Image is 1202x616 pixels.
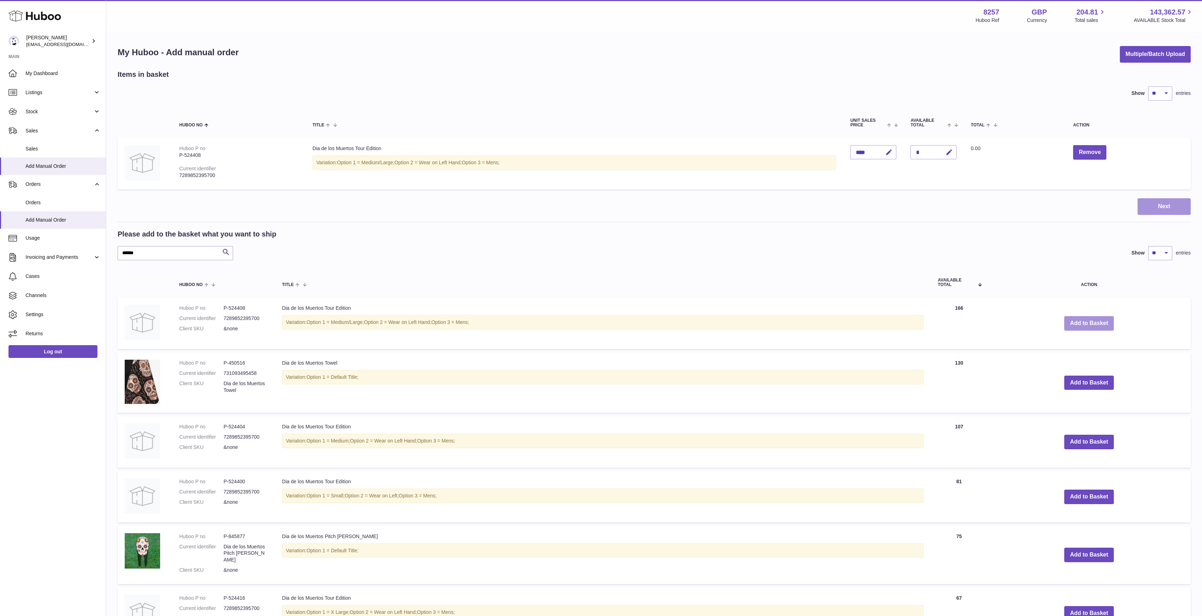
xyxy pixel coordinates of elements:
[125,305,160,340] img: Dia de los Muertos Tour Edition
[179,567,224,574] dt: Client SKU
[179,605,224,612] dt: Current identifier
[312,123,324,127] span: Title
[26,292,101,299] span: Channels
[224,360,268,366] dd: P-450516
[224,499,268,506] dd: &none
[364,319,431,325] span: Option 2 = Wear on Left Hand;
[462,160,500,165] span: Option 3 = Mens;
[179,152,298,159] div: P-524408
[26,41,104,47] span: [EMAIL_ADDRESS][DOMAIN_NAME]
[1064,435,1114,449] button: Add to Basket
[1076,7,1098,17] span: 204.81
[1074,7,1106,24] a: 204.81 Total sales
[306,548,359,553] span: Option 1 = Default Title;
[275,416,931,468] td: Dia de los Muertos Tour Edition
[179,543,224,564] dt: Current identifier
[305,138,843,189] td: Dia de los Muertos Tour Edition
[179,146,205,151] div: Huboo P no
[224,605,268,612] dd: 7289852395700
[931,471,987,523] td: 81
[224,567,268,574] dd: &none
[26,108,93,115] span: Stock
[179,423,224,430] dt: Huboo P no
[350,438,417,444] span: Option 2 = Wear on Left Hand;
[118,47,239,58] h1: My Huboo - Add manual order
[224,533,268,540] dd: P-845877
[1132,250,1145,256] label: Show
[350,609,417,615] span: Option 2 = Wear on Left Hand;
[399,493,437,498] span: Option 3 = Mens;
[224,595,268,601] dd: P-524416
[1120,46,1191,63] button: Multiple/Batch Upload
[394,160,462,165] span: Option 2 = Wear on Left Hand;
[224,370,268,377] dd: 731093495458
[931,416,987,468] td: 107
[224,423,268,430] dd: P-524404
[26,235,101,241] span: Usage
[125,478,160,514] img: Dia de los Muertos Tour Edition
[1176,90,1191,97] span: entries
[987,271,1191,294] th: Action
[179,444,224,451] dt: Client SKU
[345,493,399,498] span: Option 2 = Wear on Left;
[26,273,101,280] span: Cases
[282,434,924,448] div: Variation:
[179,172,298,179] div: 7289852395700
[306,374,359,380] span: Option 1 = Default Title;
[1074,17,1106,24] span: Total sales
[118,70,169,79] h2: Items in basket
[282,315,924,330] div: Variation:
[1064,548,1114,562] button: Add to Basket
[971,146,980,151] span: 0.00
[179,360,224,366] dt: Huboo P no
[275,526,931,584] td: Dia de los Muertos Pitch [PERSON_NAME]
[26,330,101,337] span: Returns
[118,229,276,239] h2: Please add to the basket what you want to ship
[224,478,268,485] dd: P-524400
[1064,376,1114,390] button: Add to Basket
[275,471,931,523] td: Dia de los Muertos Tour Edition
[1134,7,1193,24] a: 143,362.57 AVAILABLE Stock Total
[179,315,224,322] dt: Current identifier
[282,370,924,384] div: Variation:
[224,489,268,495] dd: 7289852395700
[26,89,93,96] span: Listings
[179,166,216,171] div: Current identifier
[224,380,268,394] dd: Dia de los Muertos Towel
[976,17,999,24] div: Huboo Ref
[179,283,203,287] span: Huboo no
[306,319,364,325] span: Option 1 = Medium/Large;
[1027,17,1047,24] div: Currency
[179,370,224,377] dt: Current identifier
[417,438,455,444] span: Option 3 = Mens;
[275,298,931,349] td: Dia de los Muertos Tour Edition
[125,360,160,404] img: Dia de los Muertos Towel
[26,254,93,261] span: Invoicing and Payments
[179,499,224,506] dt: Client SKU
[931,298,987,349] td: 166
[26,181,93,188] span: Orders
[306,609,350,615] span: Option 1 = X Large;
[179,123,203,127] span: Huboo no
[931,353,987,413] td: 130
[224,305,268,312] dd: P-524408
[306,438,350,444] span: Option 1 = Medium;
[26,127,93,134] span: Sales
[179,478,224,485] dt: Huboo P no
[1073,145,1106,160] button: Remove
[179,595,224,601] dt: Huboo P no
[26,311,101,318] span: Settings
[26,70,101,77] span: My Dashboard
[26,146,101,152] span: Sales
[224,444,268,451] dd: &none
[983,7,999,17] strong: 8257
[1132,90,1145,97] label: Show
[312,155,836,170] div: Variation:
[179,489,224,495] dt: Current identifier
[1032,7,1047,17] strong: GBP
[971,123,984,127] span: Total
[1064,490,1114,504] button: Add to Basket
[9,36,19,46] img: don@skinsgolf.com
[282,283,294,287] span: Title
[179,434,224,440] dt: Current identifier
